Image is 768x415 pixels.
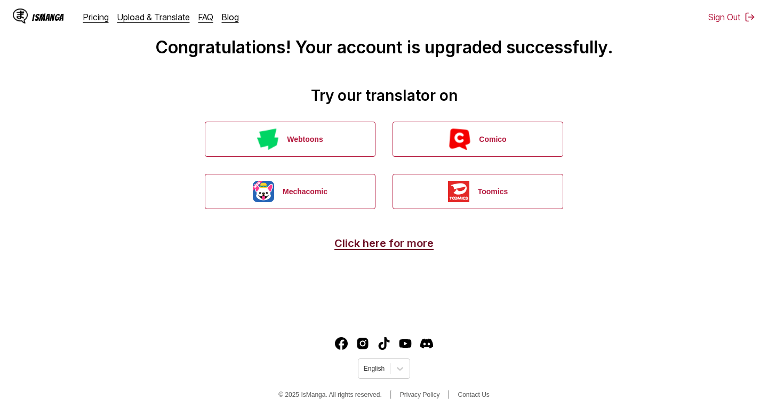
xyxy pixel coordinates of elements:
img: Webtoons [257,129,278,150]
button: Toomics [393,174,563,209]
a: IsManga LogoIsManga [13,9,83,26]
a: Instagram [356,337,369,350]
img: Toomics [448,181,469,202]
span: © 2025 IsManga. All rights reserved. [278,391,382,398]
img: IsManga YouTube [399,337,412,350]
a: Privacy Policy [400,391,440,398]
img: IsManga Discord [420,337,433,350]
a: FAQ [198,12,213,22]
a: Contact Us [458,391,489,398]
h2: Try our translator on [9,86,759,105]
a: TikTok [378,337,390,350]
a: Pricing [83,12,109,22]
img: Sign out [745,12,755,22]
a: Upload & Translate [117,12,190,22]
img: Comico [449,129,470,150]
a: Click here for more [334,237,434,250]
a: Youtube [399,337,412,350]
div: IsManga [32,12,64,22]
button: Comico [393,122,563,157]
input: Select language [364,365,365,372]
button: Webtoons [205,122,375,157]
img: IsManga Logo [13,9,28,23]
a: Blog [222,12,239,22]
img: IsManga Instagram [356,337,369,350]
a: Discord [420,337,433,350]
a: Facebook [335,337,348,350]
img: IsManga TikTok [378,337,390,350]
img: IsManga Facebook [335,337,348,350]
img: Mechacomic [253,181,274,202]
button: Mechacomic [205,174,375,209]
button: Sign Out [708,12,755,22]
